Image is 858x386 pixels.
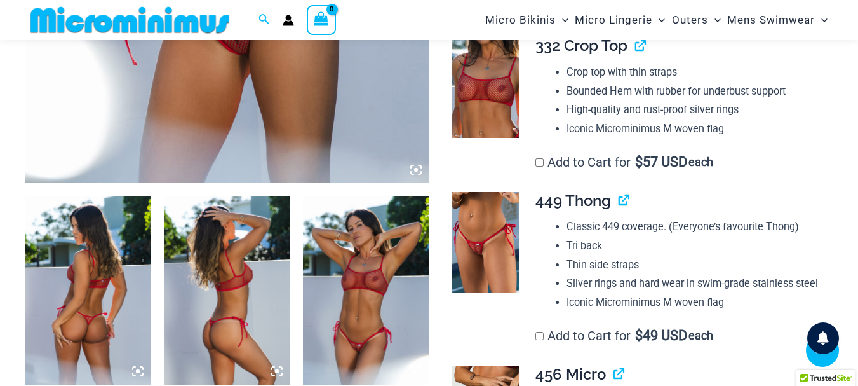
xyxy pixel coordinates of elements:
[535,332,544,340] input: Add to Cart for$49 USD each
[566,82,822,101] li: Bounded Hem with rubber for underbust support
[572,4,668,36] a: Micro LingerieMenu ToggleMenu Toggle
[566,293,822,312] li: Iconic Microminimus M woven flag
[556,4,568,36] span: Menu Toggle
[535,155,713,170] label: Add to Cart for
[727,4,815,36] span: Mens Swimwear
[535,36,627,55] span: 332 Crop Top
[566,100,822,120] li: High-quality and rust-proof silver rings
[485,4,556,36] span: Micro Bikinis
[452,192,519,293] img: Summer Storm Red 449 Thong
[535,328,713,343] label: Add to Cart for
[635,156,687,169] span: 57 USD
[635,329,687,342] span: 49 USD
[575,4,652,36] span: Micro Lingerie
[535,158,544,167] input: Add to Cart for$57 USD each
[566,274,822,293] li: Silver rings and hard wear in swim-grade stainless steel
[452,37,519,138] img: Summer Storm Red 332 Crop Top
[815,4,828,36] span: Menu Toggle
[635,154,643,170] span: $
[566,217,822,237] li: Classic 449 coverage. (Everyone’s favourite Thong)
[258,12,270,28] a: Search icon link
[566,120,822,139] li: Iconic Microminimus M woven flag
[566,237,822,256] li: Tri back
[672,4,708,36] span: Outers
[283,15,294,26] a: Account icon link
[535,365,606,383] span: 456 Micro
[482,4,572,36] a: Micro BikinisMenu ToggleMenu Toggle
[688,156,713,169] span: each
[635,327,643,343] span: $
[303,196,429,385] img: Summer Storm Red 332 Crop Top 449 Thong
[669,4,724,36] a: OutersMenu ToggleMenu Toggle
[566,63,822,82] li: Crop top with thin straps
[25,6,234,34] img: MM SHOP LOGO FLAT
[25,196,151,385] img: Summer Storm Red 332 Crop Top 449 Thong
[708,4,721,36] span: Menu Toggle
[652,4,665,36] span: Menu Toggle
[480,2,833,38] nav: Site Navigation
[535,191,611,210] span: 449 Thong
[164,196,290,385] img: Summer Storm Red 332 Crop Top 449 Thong
[688,329,713,342] span: each
[566,256,822,275] li: Thin side straps
[724,4,831,36] a: Mens SwimwearMenu ToggleMenu Toggle
[307,5,336,34] a: View Shopping Cart, empty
